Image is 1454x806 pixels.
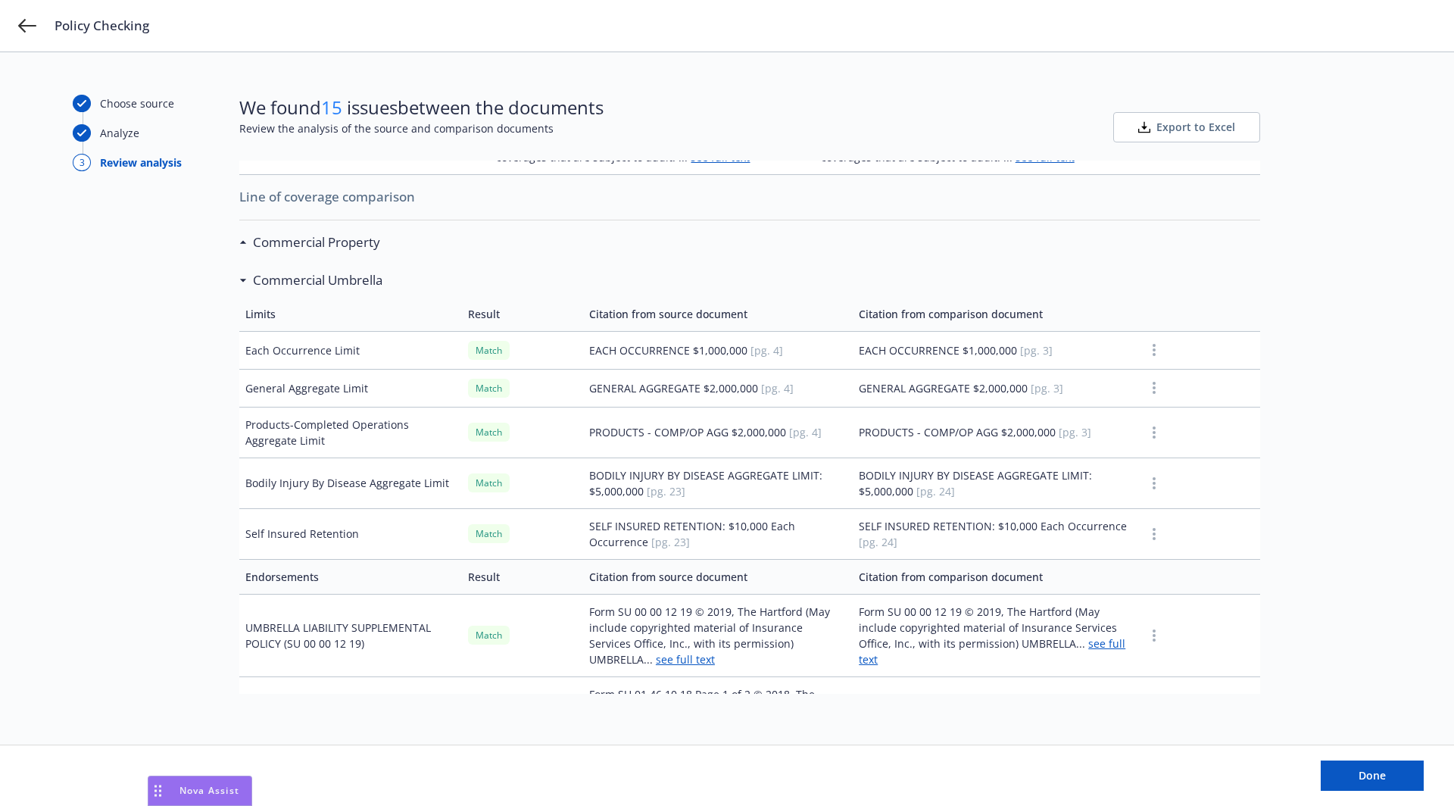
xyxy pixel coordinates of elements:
span: Policy Checking [55,17,149,35]
td: GENERAL AGGREGATE $2,000,000 [583,369,853,407]
td: Form SU 00 00 12 19 © 2019, The Hartford (May include copyrighted material of Insurance Services ... [853,594,1139,676]
td: Bodily Injury By Disease Aggregate Limit [239,458,462,508]
td: Limits [239,297,462,332]
div: Drag to move [148,776,167,805]
h3: Commercial Umbrella [253,270,382,290]
span: We found issues between the documents [239,95,604,120]
span: [pg. 4] [761,381,794,395]
h3: Commercial Property [253,233,380,252]
div: Review analysis [100,155,182,170]
td: UMBRELLA LIABILITY SUPPLEMENTAL POLICY (SU 00 00 12 19) [239,594,462,676]
div: Match [468,524,510,543]
div: Match [468,473,510,492]
td: Form SU 00 00 12 19 © 2019, The Hartford (May include copyrighted material of Insurance Services ... [583,594,853,676]
td: Form SU 01 46 10 18 Page 1 of 2 © 2018, The Hartford (May include copyrighted material of Insuran... [583,676,853,759]
span: [pg. 3] [1059,425,1091,439]
td: Result [462,559,583,594]
td: Result [462,297,583,332]
div: Commercial Property [239,233,380,252]
span: [pg. 23] [651,535,690,549]
td: Citation from comparison document [853,559,1139,594]
span: [pg. 4] [789,425,822,439]
button: Export to Excel [1113,112,1260,142]
td: PRODUCTS - COMP/OP AGG $2,000,000 [853,407,1139,458]
span: [pg. 3] [1020,343,1053,358]
td: EACH OCCURRENCE $1,000,000 [583,331,853,369]
td: Products-Completed Operations Aggregate Limit [239,407,462,458]
span: [pg. 24] [859,535,897,549]
td: PRODUCTS - COMP/OP AGG $2,000,000 [583,407,853,458]
td: Self Insured Retention [239,508,462,559]
div: Match [468,423,510,442]
span: Export to Excel [1156,120,1235,135]
td: AMENDMENT OF UMBRELLA CONDITIONS - [US_STATE] (SU 01 46 10 18) [239,676,462,759]
div: Match [468,626,510,645]
a: see full text [859,636,1125,667]
td: SELF INSURED RETENTION: $10,000 Each Occurrence [583,508,853,559]
div: Choose source [100,95,174,111]
button: Nova Assist [148,776,252,806]
td: Citation from source document [583,297,853,332]
span: Line of coverage comparison [239,181,1260,213]
td: General Aggregate Limit [239,369,462,407]
span: [pg. 24] [916,484,955,498]
div: 3 [73,154,91,171]
td: SELF INSURED RETENTION: $10,000 Each Occurrence [853,508,1139,559]
td: EACH OCCURRENCE $1,000,000 [853,331,1139,369]
td: GENERAL AGGREGATE $2,000,000 [853,369,1139,407]
a: see full text [656,652,715,667]
div: Analyze [100,125,139,141]
td: Each Occurrence Limit [239,331,462,369]
span: [pg. 4] [750,343,783,358]
span: [pg. 3] [1031,381,1063,395]
td: BODILY INJURY BY DISEASE AGGREGATE LIMIT: $5,000,000 [853,458,1139,508]
span: [pg. 23] [647,484,685,498]
button: Done [1321,761,1424,791]
div: Commercial Umbrella [239,270,382,290]
td: Form SU 01 46 10 18 Page 1 of 2 © 2018, The Hartford (May include copyrighted material of Insuran... [853,676,1139,759]
span: Review the analysis of the source and comparison documents [239,120,604,136]
span: Nova Assist [179,784,239,797]
span: Done [1359,768,1386,783]
div: Match [468,341,510,360]
span: 15 [321,95,342,120]
td: Endorsements [239,559,462,594]
td: BODILY INJURY BY DISEASE AGGREGATE LIMIT: $5,000,000 [583,458,853,508]
div: Match [468,379,510,398]
td: Citation from comparison document [853,297,1139,332]
td: Citation from source document [583,559,853,594]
